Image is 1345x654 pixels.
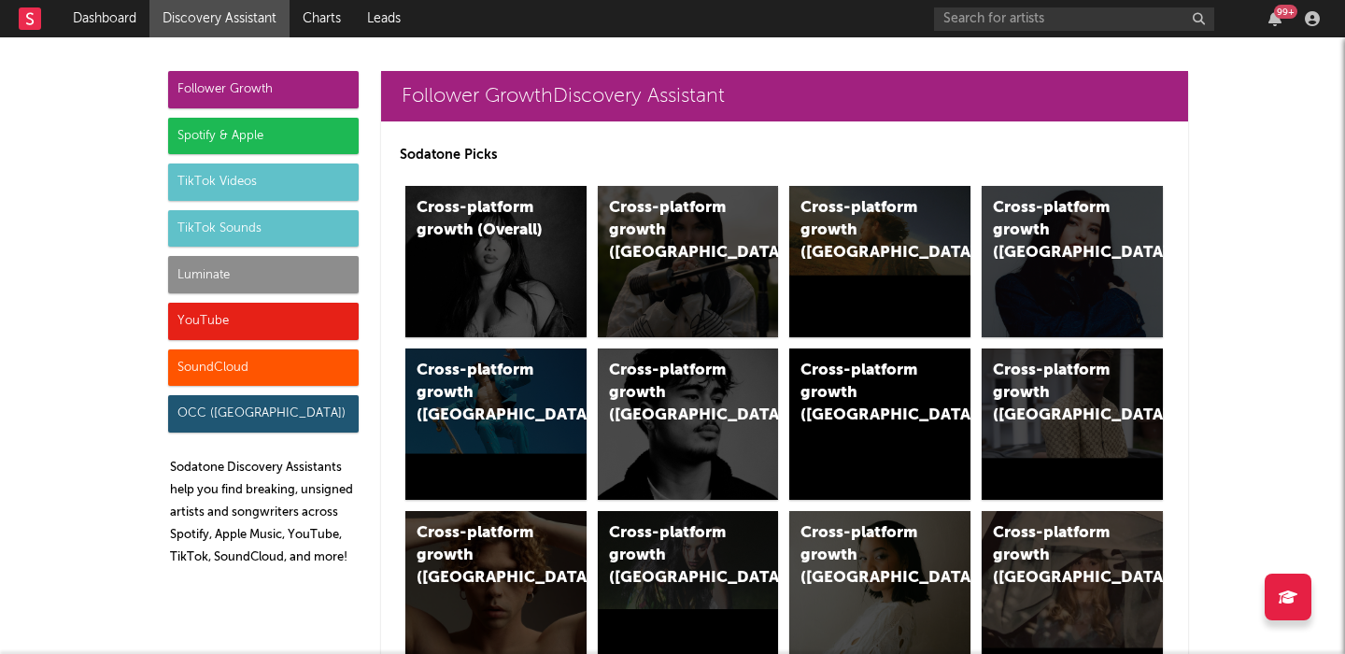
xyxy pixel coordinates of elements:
a: Follower GrowthDiscovery Assistant [381,71,1188,121]
div: YouTube [168,303,359,340]
div: Cross-platform growth ([GEOGRAPHIC_DATA]) [417,522,544,590]
div: Cross-platform growth ([GEOGRAPHIC_DATA]) [800,522,927,590]
a: Cross-platform growth (Overall) [405,186,587,337]
div: Cross-platform growth ([GEOGRAPHIC_DATA]) [609,360,736,427]
div: SoundCloud [168,349,359,387]
div: Follower Growth [168,71,359,108]
div: Cross-platform growth ([GEOGRAPHIC_DATA]) [993,522,1120,590]
div: Spotify & Apple [168,118,359,155]
a: Cross-platform growth ([GEOGRAPHIC_DATA]) [405,348,587,500]
p: Sodatone Discovery Assistants help you find breaking, unsigned artists and songwriters across Spo... [170,457,359,569]
div: Cross-platform growth ([GEOGRAPHIC_DATA]) [417,360,544,427]
div: OCC ([GEOGRAPHIC_DATA]) [168,395,359,433]
a: Cross-platform growth ([GEOGRAPHIC_DATA]) [598,186,779,337]
button: 99+ [1268,11,1281,26]
div: Cross-platform growth ([GEOGRAPHIC_DATA]/GSA) [800,360,927,427]
div: TikTok Videos [168,163,359,201]
a: Cross-platform growth ([GEOGRAPHIC_DATA]) [598,348,779,500]
p: Sodatone Picks [400,144,1169,166]
div: Cross-platform growth ([GEOGRAPHIC_DATA]) [609,522,736,590]
a: Cross-platform growth ([GEOGRAPHIC_DATA]/GSA) [789,348,970,500]
div: Cross-platform growth ([GEOGRAPHIC_DATA]) [609,197,736,264]
div: TikTok Sounds [168,210,359,248]
input: Search for artists [934,7,1214,31]
a: Cross-platform growth ([GEOGRAPHIC_DATA]) [982,186,1163,337]
div: Cross-platform growth (Overall) [417,197,544,242]
div: Cross-platform growth ([GEOGRAPHIC_DATA]) [993,360,1120,427]
a: Cross-platform growth ([GEOGRAPHIC_DATA]) [982,348,1163,500]
div: Cross-platform growth ([GEOGRAPHIC_DATA]) [993,197,1120,264]
div: 99 + [1274,5,1297,19]
div: Luminate [168,256,359,293]
div: Cross-platform growth ([GEOGRAPHIC_DATA]) [800,197,927,264]
a: Cross-platform growth ([GEOGRAPHIC_DATA]) [789,186,970,337]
